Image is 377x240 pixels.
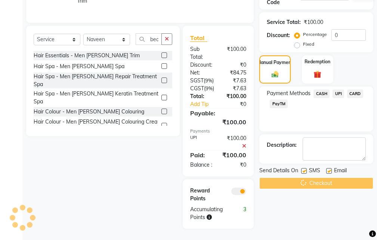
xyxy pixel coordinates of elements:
a: Add Tip [185,100,224,108]
span: UPI [333,89,344,98]
span: 9% [206,85,213,91]
div: ₹100.00 [218,92,252,100]
label: Fixed [303,41,314,48]
input: Search or Scan [136,33,162,45]
span: SMS [309,167,320,176]
img: _cash.svg [269,70,281,78]
span: Payment Methods [267,89,310,97]
div: ₹100.00 [218,134,252,150]
div: ( ) [185,85,220,92]
span: Total [190,34,207,42]
div: ₹7.63 [219,77,252,85]
div: Net: [185,69,218,77]
div: Payments [190,128,246,134]
div: Hair Colour - Men [PERSON_NAME] Colouring [34,108,144,116]
label: Manual Payment [257,59,293,66]
div: Paid: [185,151,217,160]
div: ₹100.00 [217,151,252,160]
div: Hair Essentials - Men [PERSON_NAME] Trim [34,52,140,60]
span: CGST [190,85,204,92]
span: CARD [347,89,363,98]
div: Total: [185,92,218,100]
div: ₹100.00 [304,18,323,26]
div: ₹100.00 [218,45,252,61]
div: Service Total: [267,18,301,26]
label: Percentage [303,31,327,38]
div: Accumulating Points [185,206,235,221]
div: Payable: [185,109,252,118]
div: Description: [267,141,297,149]
label: Redemption [305,58,330,65]
div: ( ) [185,77,219,85]
span: CASH [313,89,330,98]
div: Hair Spa - Men [PERSON_NAME] Keratin Treatment Spa [34,90,158,106]
div: Balance : [185,161,218,169]
div: ₹0 [218,161,252,169]
span: 9% [205,78,212,83]
div: ₹84.75 [218,69,252,77]
div: 3 [235,206,252,221]
div: UPI [185,134,218,150]
div: Discount: [185,61,218,69]
div: ₹0 [224,100,252,108]
div: Sub Total: [185,45,218,61]
img: _gift.svg [311,70,324,79]
div: ₹7.63 [220,85,252,92]
span: SGST [190,77,204,84]
div: Discount: [267,31,290,39]
span: Send Details On [259,167,298,176]
div: ₹0 [218,61,252,69]
div: ₹100.00 [185,118,252,127]
div: Hair Spa - Men [PERSON_NAME] Spa [34,63,124,70]
span: Email [334,167,347,176]
span: PayTM [270,100,288,108]
div: Hair Colour - Men [PERSON_NAME] Colouring Creative Stylist [34,118,158,134]
div: Reward Points [185,187,218,203]
div: Hair Spa - Men [PERSON_NAME] Repair Treatment Spa [34,73,158,88]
